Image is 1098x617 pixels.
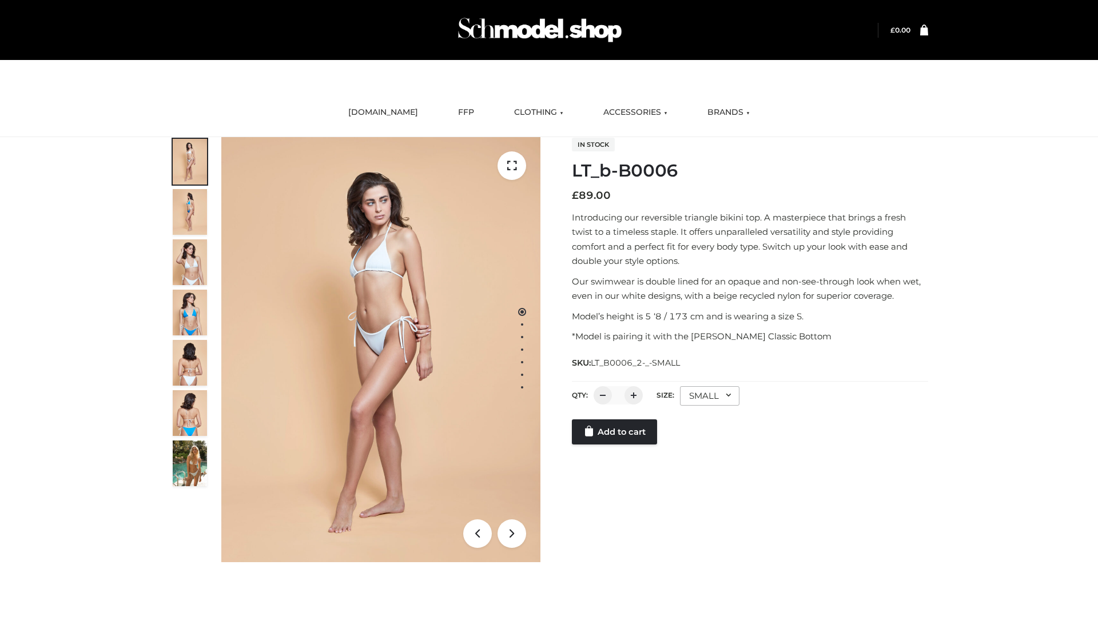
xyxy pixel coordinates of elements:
img: ArielClassicBikiniTop_CloudNine_AzureSky_OW114ECO_2-scaled.jpg [173,189,207,235]
img: ArielClassicBikiniTop_CloudNine_AzureSky_OW114ECO_7-scaled.jpg [173,340,207,386]
a: £0.00 [890,26,910,34]
a: CLOTHING [506,100,572,125]
span: LT_B0006_2-_-SMALL [591,358,680,368]
span: £ [890,26,895,34]
a: ACCESSORIES [595,100,676,125]
label: QTY: [572,391,588,399]
img: ArielClassicBikiniTop_CloudNine_AzureSky_OW114ECO_3-scaled.jpg [173,239,207,285]
a: Add to cart [572,419,657,444]
span: SKU: [572,356,681,370]
p: Model’s height is 5 ‘8 / 173 cm and is wearing a size S. [572,309,928,324]
img: ArielClassicBikiniTop_CloudNine_AzureSky_OW114ECO_4-scaled.jpg [173,290,207,335]
a: FFP [449,100,483,125]
img: Arieltop_CloudNine_AzureSky2.jpg [173,440,207,486]
bdi: 89.00 [572,189,611,202]
label: Size: [657,391,674,399]
img: Schmodel Admin 964 [454,7,626,53]
img: ArielClassicBikiniTop_CloudNine_AzureSky_OW114ECO_8-scaled.jpg [173,390,207,436]
p: Our swimwear is double lined for an opaque and non-see-through look when wet, even in our white d... [572,274,928,303]
span: In stock [572,138,615,151]
bdi: 0.00 [890,26,910,34]
img: ArielClassicBikiniTop_CloudNine_AzureSky_OW114ECO_1-scaled.jpg [173,139,207,185]
p: Introducing our reversible triangle bikini top. A masterpiece that brings a fresh twist to a time... [572,210,928,269]
a: BRANDS [699,100,758,125]
a: [DOMAIN_NAME] [340,100,427,125]
div: SMALL [680,386,739,406]
span: £ [572,189,579,202]
p: *Model is pairing it with the [PERSON_NAME] Classic Bottom [572,329,928,344]
img: ArielClassicBikiniTop_CloudNine_AzureSky_OW114ECO_1 [221,137,540,562]
h1: LT_b-B0006 [572,161,928,181]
